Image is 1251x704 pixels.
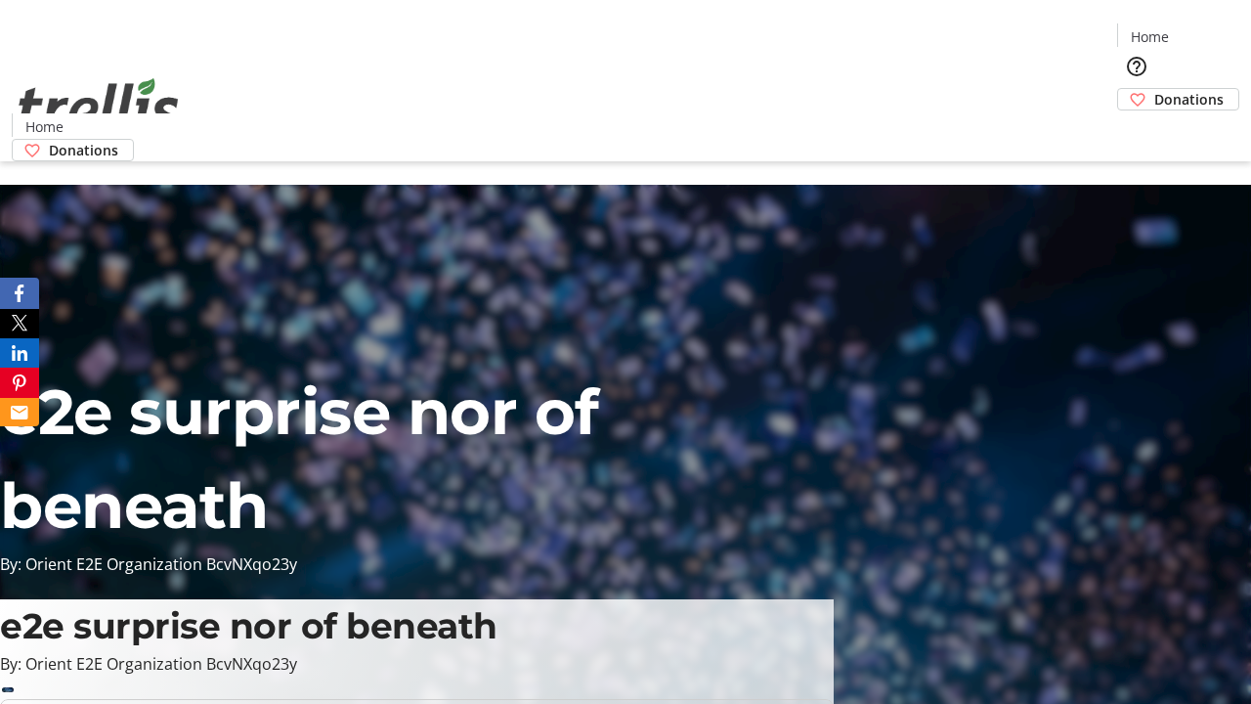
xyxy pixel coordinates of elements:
[1117,110,1156,150] button: Cart
[25,116,64,137] span: Home
[13,116,75,137] a: Home
[1117,47,1156,86] button: Help
[1154,89,1224,110] span: Donations
[12,139,134,161] a: Donations
[1118,26,1181,47] a: Home
[49,140,118,160] span: Donations
[1117,88,1239,110] a: Donations
[1131,26,1169,47] span: Home
[12,57,186,154] img: Orient E2E Organization BcvNXqo23y's Logo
